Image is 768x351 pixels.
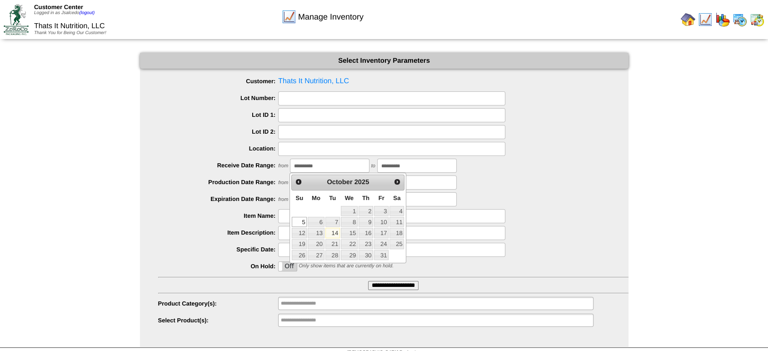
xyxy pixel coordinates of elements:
[278,163,288,169] span: from
[312,195,320,201] span: Monday
[325,217,340,227] a: 7
[158,229,279,236] label: Item Description:
[158,75,628,88] span: Thats It Nutrition, LLC
[329,195,336,201] span: Tuesday
[158,179,279,186] label: Production Date Range:
[34,22,105,30] span: Thats It Nutrition, LLC
[362,195,369,201] span: Thursday
[389,206,404,216] a: 4
[292,239,307,249] a: 19
[158,145,279,152] label: Location:
[34,10,95,15] span: Logged in as Jsalcedo
[393,195,400,201] span: Saturday
[359,206,373,216] a: 2
[158,78,279,85] label: Customer:
[341,206,358,216] a: 1
[299,263,393,269] span: Only show items that are currently on hold.
[308,250,324,260] a: 27
[371,163,375,169] span: to
[278,197,288,202] span: from
[158,263,279,270] label: On Hold:
[325,239,340,249] a: 21
[359,250,373,260] a: 30
[379,195,384,201] span: Friday
[698,12,713,27] img: line_graph.gif
[279,262,297,271] label: Off
[391,176,403,188] a: Next
[34,4,83,10] span: Customer Center
[278,261,297,271] div: OnOff
[750,12,764,27] img: calendarinout.gif
[79,10,95,15] a: (logout)
[295,195,303,201] span: Sunday
[394,178,401,186] span: Next
[282,10,296,24] img: line_graph.gif
[292,228,307,238] a: 12
[158,95,279,101] label: Lot Number:
[374,217,389,227] a: 10
[681,12,695,27] img: home.gif
[389,239,404,249] a: 25
[345,195,354,201] span: Wednesday
[308,239,324,249] a: 20
[374,206,389,216] a: 3
[733,12,747,27] img: calendarprod.gif
[327,179,352,186] span: October
[374,228,389,238] a: 17
[34,30,106,35] span: Thank You for Being Our Customer!
[292,217,307,227] a: 5
[158,300,279,307] label: Product Category(s):
[325,250,340,260] a: 28
[308,228,324,238] a: 13
[295,178,302,186] span: Prev
[158,317,279,324] label: Select Product(s):
[354,179,369,186] span: 2025
[158,128,279,135] label: Lot ID 2:
[158,162,279,169] label: Receive Date Range:
[293,176,304,188] a: Prev
[715,12,730,27] img: graph.gif
[158,212,279,219] label: Item Name:
[325,228,340,238] a: 14
[359,217,373,227] a: 9
[292,250,307,260] a: 26
[298,12,364,22] span: Manage Inventory
[158,196,279,202] label: Expiration Date Range:
[4,4,29,35] img: ZoRoCo_Logo(Green%26Foil)%20jpg.webp
[374,239,389,249] a: 24
[158,111,279,118] label: Lot ID 1:
[359,228,373,238] a: 16
[278,180,288,186] span: from
[389,228,404,238] a: 18
[341,228,358,238] a: 15
[341,250,358,260] a: 29
[341,217,358,227] a: 8
[308,217,324,227] a: 6
[359,239,373,249] a: 23
[140,53,628,69] div: Select Inventory Parameters
[341,239,358,249] a: 22
[389,217,404,227] a: 11
[374,250,389,260] a: 31
[158,246,279,253] label: Specific Date:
